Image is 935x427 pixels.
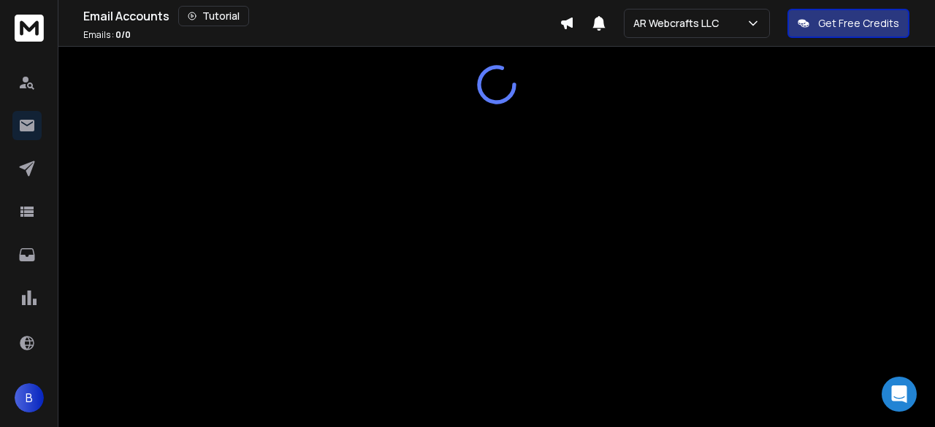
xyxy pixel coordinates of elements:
p: Get Free Credits [818,16,899,31]
div: Open Intercom Messenger [882,377,917,412]
button: Get Free Credits [787,9,909,38]
button: Tutorial [178,6,249,26]
button: B [15,383,44,412]
div: Email Accounts [83,6,560,26]
span: 0 / 0 [115,28,131,41]
p: AR Webcrafts LLC [633,16,725,31]
p: Emails : [83,29,131,41]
